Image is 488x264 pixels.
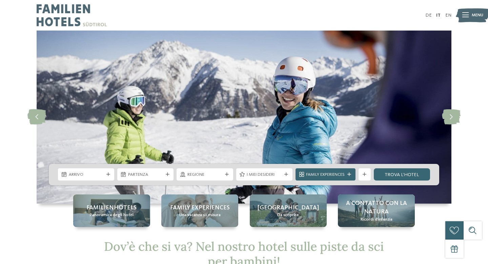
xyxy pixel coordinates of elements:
[445,13,451,18] a: EN
[161,194,238,227] a: Hotel sulle piste da sci per bambini: divertimento senza confini Family experiences Una vacanza s...
[37,31,451,204] img: Hotel sulle piste da sci per bambini: divertimento senza confini
[436,13,441,18] a: IT
[170,204,230,212] span: Family experiences
[374,168,430,181] a: trova l’hotel
[344,199,409,216] span: A contatto con la natura
[306,172,345,178] span: Family Experiences
[277,212,299,218] span: Da scoprire
[86,204,137,212] span: Familienhotels
[258,204,319,212] span: [GEOGRAPHIC_DATA]
[179,212,221,218] span: Una vacanza su misura
[250,194,327,227] a: Hotel sulle piste da sci per bambini: divertimento senza confini [GEOGRAPHIC_DATA] Da scoprire
[425,13,432,18] a: DE
[90,212,134,218] span: Panoramica degli hotel
[472,12,483,18] span: Menu
[73,194,150,227] a: Hotel sulle piste da sci per bambini: divertimento senza confini Familienhotels Panoramica degli ...
[69,172,104,178] span: Arrivo
[247,172,282,178] span: I miei desideri
[128,172,163,178] span: Partenza
[338,194,415,227] a: Hotel sulle piste da sci per bambini: divertimento senza confini A contatto con la natura Ricordi...
[187,172,222,178] span: Regione
[361,216,392,223] span: Ricordi d’infanzia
